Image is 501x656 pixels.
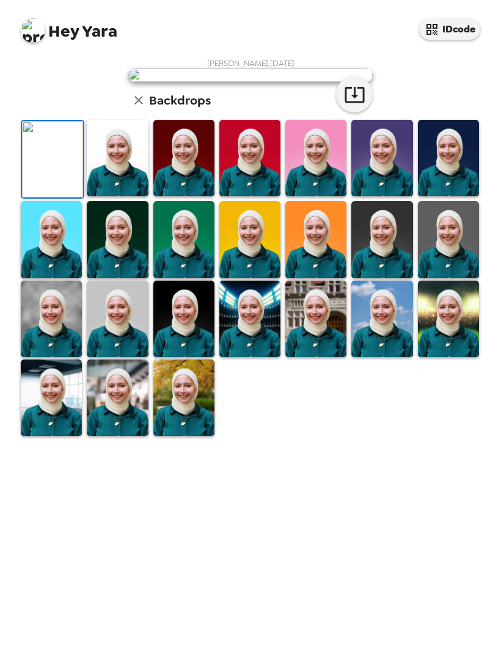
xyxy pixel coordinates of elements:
[128,68,373,82] img: user
[21,12,117,40] span: Yara
[419,18,480,40] button: IDcode
[149,90,211,110] h6: Backdrops
[22,121,83,197] img: Original
[21,18,45,43] img: profile pic
[207,58,294,68] span: [PERSON_NAME] , [DATE]
[48,20,79,42] span: Hey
